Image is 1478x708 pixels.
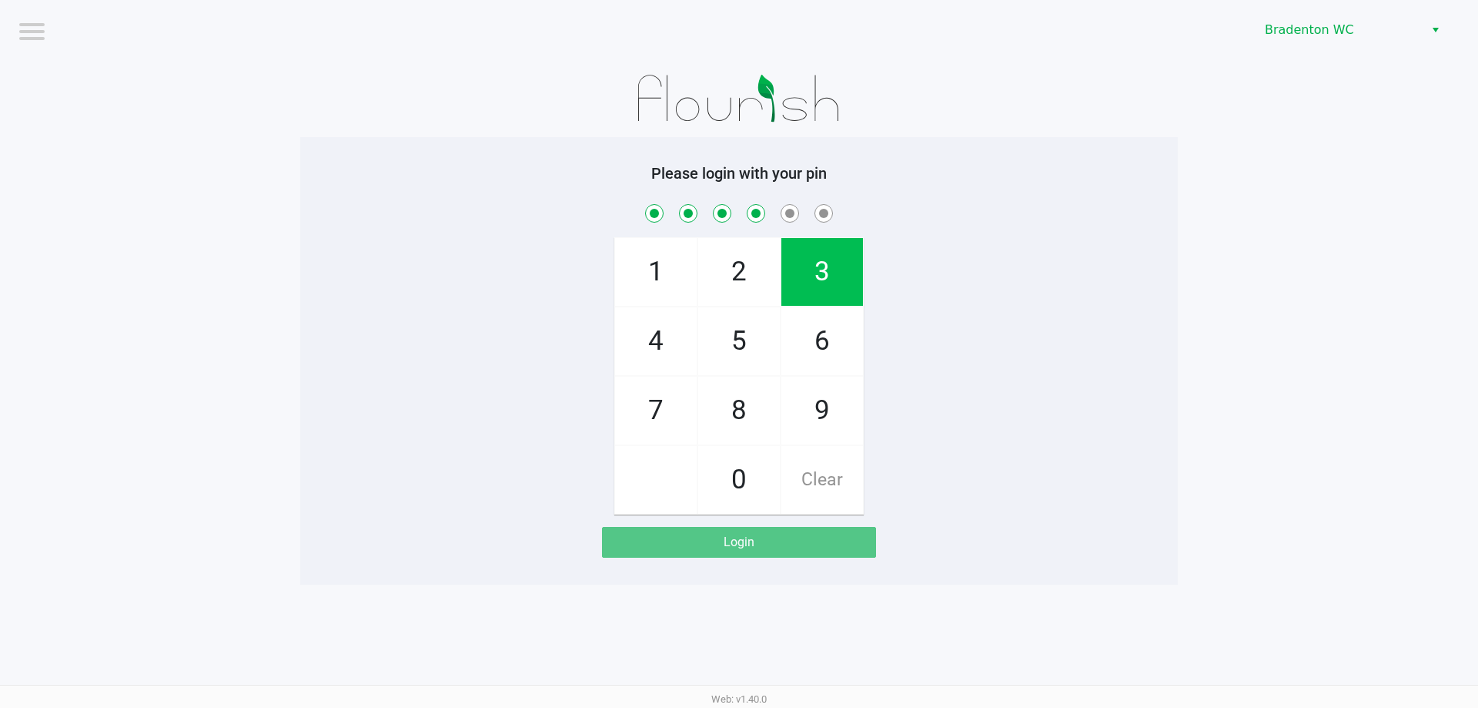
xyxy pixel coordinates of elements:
[615,307,697,375] span: 4
[1424,16,1446,44] button: Select
[1265,21,1415,39] span: Bradenton WC
[698,307,780,375] span: 5
[781,307,863,375] span: 6
[312,164,1166,183] h5: Please login with your pin
[781,377,863,445] span: 9
[615,377,697,445] span: 7
[781,446,863,514] span: Clear
[698,446,780,514] span: 0
[698,238,780,306] span: 2
[698,377,780,445] span: 8
[711,693,767,705] span: Web: v1.40.0
[615,238,697,306] span: 1
[781,238,863,306] span: 3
